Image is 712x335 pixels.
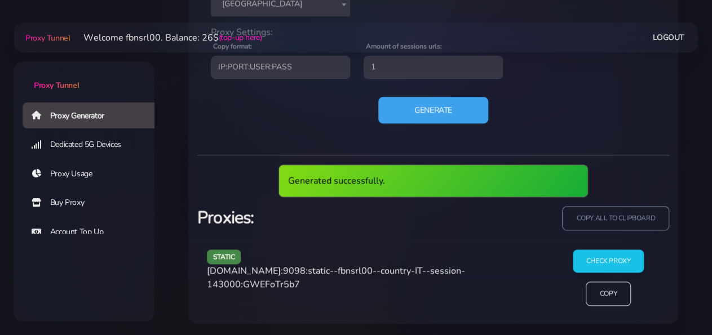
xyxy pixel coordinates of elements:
iframe: Webchat Widget [657,280,698,321]
li: Welcome fbnsrl00. Balance: 26$ [70,31,262,44]
a: Proxy Generator [23,102,163,128]
a: Logout [653,27,684,48]
input: Check Proxy [573,249,644,273]
a: Dedicated 5G Devices [23,132,163,158]
a: Proxy Tunnel [14,61,154,91]
a: Proxy Tunnel [23,29,70,47]
div: Generated successfully. [278,164,589,197]
a: Account Top Up [23,219,163,245]
button: Generate [378,97,488,124]
a: Buy Proxy [23,190,163,216]
a: (top-up here) [218,32,262,43]
input: Copy [586,282,631,306]
span: Proxy Tunnel [25,33,70,43]
span: static [207,249,241,263]
input: copy all to clipboard [562,206,669,230]
a: Proxy Usage [23,161,163,187]
h3: Proxies: [197,206,427,229]
span: [DOMAIN_NAME]:9098:static--fbnsrl00--country-IT--session-143000:GWEFoTr5b7 [207,265,465,291]
span: Proxy Tunnel [34,80,79,91]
